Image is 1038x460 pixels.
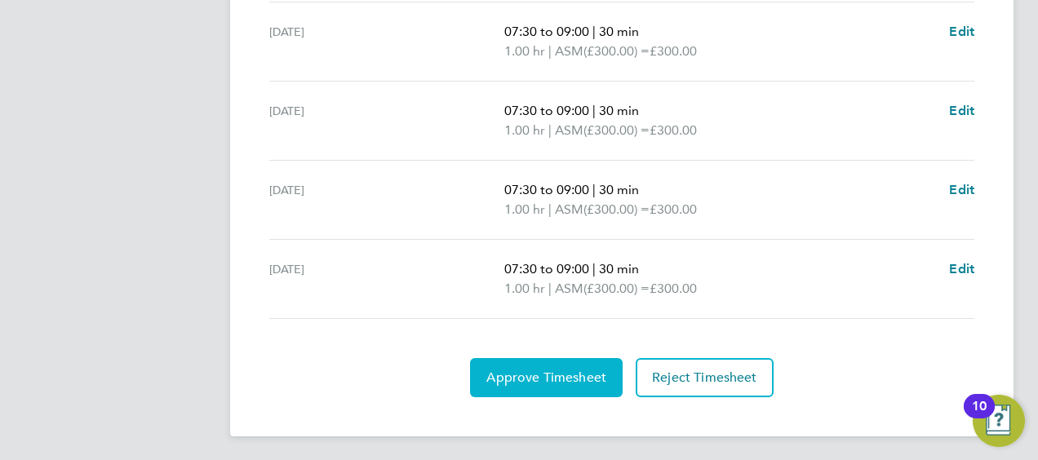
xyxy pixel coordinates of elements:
span: | [592,182,596,197]
button: Open Resource Center, 10 new notifications [973,395,1025,447]
span: ASM [555,200,583,219]
span: 1.00 hr [504,122,545,138]
button: Reject Timesheet [636,358,774,397]
span: 30 min [599,182,639,197]
span: | [592,103,596,118]
a: Edit [949,101,974,121]
div: [DATE] [269,180,504,219]
span: ASM [555,42,583,61]
span: Edit [949,261,974,276]
span: 1.00 hr [504,281,545,296]
button: Approve Timesheet [470,358,623,397]
span: 30 min [599,103,639,118]
span: 07:30 to 09:00 [504,182,589,197]
span: £300.00 [650,43,697,59]
span: | [548,43,552,59]
span: Edit [949,103,974,118]
span: 1.00 hr [504,201,545,217]
span: (£300.00) = [583,43,650,59]
span: £300.00 [650,201,697,217]
span: 30 min [599,261,639,276]
span: | [548,122,552,138]
span: | [592,24,596,39]
span: Edit [949,24,974,39]
span: | [548,281,552,296]
span: | [592,261,596,276]
div: 10 [972,406,987,427]
span: 07:30 to 09:00 [504,24,589,39]
span: (£300.00) = [583,201,650,217]
span: 07:30 to 09:00 [504,103,589,118]
a: Edit [949,22,974,42]
span: Reject Timesheet [652,369,757,386]
span: 30 min [599,24,639,39]
span: | [548,201,552,217]
div: [DATE] [269,101,504,140]
span: ASM [555,279,583,299]
a: Edit [949,180,974,200]
span: (£300.00) = [583,122,650,138]
span: Approve Timesheet [486,369,606,386]
span: (£300.00) = [583,281,650,296]
span: 1.00 hr [504,43,545,59]
span: £300.00 [650,122,697,138]
div: [DATE] [269,22,504,61]
span: £300.00 [650,281,697,296]
a: Edit [949,259,974,279]
div: [DATE] [269,259,504,299]
span: ASM [555,121,583,140]
span: Edit [949,182,974,197]
span: 07:30 to 09:00 [504,261,589,276]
